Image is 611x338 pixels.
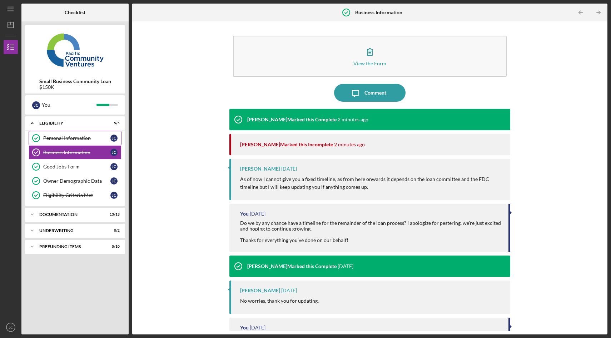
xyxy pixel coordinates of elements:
[334,142,365,147] time: 2025-09-12 17:29
[240,325,249,331] div: You
[107,228,120,233] div: 0 / 2
[29,145,121,160] a: Business InformationJC
[25,29,125,71] img: Product logo
[364,84,386,102] div: Comment
[110,192,118,199] div: J C
[43,164,110,170] div: Good Jobs Form
[110,163,118,170] div: J C
[43,192,110,198] div: Eligibility Criteria Met
[65,10,85,15] b: Checklist
[39,121,102,125] div: Eligibility
[39,212,102,217] div: Documentation
[240,166,280,172] div: [PERSON_NAME]
[240,142,333,147] div: [PERSON_NAME] Marked this Incomplete
[43,150,110,155] div: Business Information
[29,131,121,145] a: Personal InformationJC
[29,160,121,174] a: Good Jobs FormJC
[43,178,110,184] div: Owner Demographic Data
[240,175,503,191] p: As of now I cannot give you a fixed timeline, as from here onwards it depends on the loan committ...
[240,297,319,305] p: No worries, thank you for updating.
[29,188,121,202] a: Eligibility Criteria MetJC
[110,177,118,185] div: J C
[9,326,13,329] text: JC
[233,36,507,77] button: View the Form
[281,288,297,293] time: 2025-09-08 23:12
[338,263,353,269] time: 2025-09-08 23:12
[110,149,118,156] div: J C
[107,244,120,249] div: 0 / 10
[107,212,120,217] div: 13 / 13
[250,325,265,331] time: 2025-09-08 21:02
[39,79,111,84] b: Small Business Community Loan
[247,117,337,122] div: [PERSON_NAME] Marked this Complete
[355,10,402,15] b: Business Information
[43,135,110,141] div: Personal Information
[39,84,111,90] div: $150K
[110,135,118,142] div: J C
[240,288,280,293] div: [PERSON_NAME]
[39,228,102,233] div: Underwriting
[39,244,102,249] div: Prefunding Items
[247,263,337,269] div: [PERSON_NAME] Marked this Complete
[334,84,406,102] button: Comment
[240,211,249,217] div: You
[281,166,297,172] time: 2025-09-08 23:24
[42,99,96,111] div: You
[353,61,386,66] div: View the Form
[338,117,368,122] time: 2025-09-12 17:29
[32,101,40,109] div: J C
[4,320,18,334] button: JC
[250,211,265,217] time: 2025-09-08 23:16
[107,121,120,125] div: 5 / 5
[240,220,501,243] div: Do we by any chance have a timeline for the remainder of the loan process? I apologize for pester...
[29,174,121,188] a: Owner Demographic DataJC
